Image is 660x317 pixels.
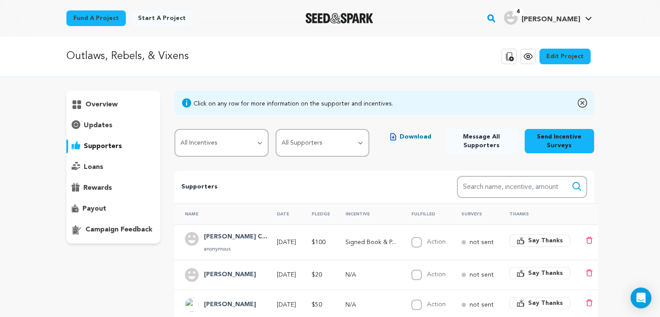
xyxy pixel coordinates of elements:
[66,49,189,64] p: Outlaws, Rebels, & Vixens
[84,141,122,152] p: supporters
[525,129,594,153] button: Send Incentive Surveys
[185,268,199,282] img: user.png
[528,269,563,277] span: Say Thanks
[204,270,256,280] h4: Jeanne Williams
[204,232,267,242] h4: Jessica Burch Chris / Holoyda
[174,203,266,225] th: Name
[504,11,580,25] div: Alexander M.'s Profile
[345,238,396,247] p: Signed Book & Poster
[84,120,112,131] p: updates
[82,204,106,214] p: payout
[502,9,594,25] a: Alexander M.'s Profile
[277,271,296,279] p: [DATE]
[470,271,494,279] p: not sent
[528,236,563,245] span: Say Thanks
[539,49,591,64] a: Edit Project
[204,300,256,310] h4: Timm Amanda
[383,129,438,145] button: Download
[401,203,451,225] th: Fulfilled
[194,99,393,108] div: Click on any row for more information on the supporter and incentives.
[204,246,267,253] p: anonymous
[185,298,199,312] img: ACg8ocKSW1iWIQhQZm-fNDfAoeDlfjiVfe9BlwkWkgh3seUmk2eSrQMw=s96-c
[266,203,301,225] th: Date
[528,299,563,307] span: Say Thanks
[452,132,510,150] span: Message All Supporters
[66,119,161,132] button: updates
[512,7,522,16] span: 4
[445,129,517,153] button: Message All Supporters
[427,301,446,307] label: Action
[509,267,570,279] button: Say Thanks
[85,99,118,110] p: overview
[66,181,161,195] button: rewards
[181,182,429,192] p: Supporters
[427,271,446,277] label: Action
[305,13,374,23] img: Seed&Spark Logo Dark Mode
[509,297,570,309] button: Say Thanks
[499,203,575,225] th: Thanks
[66,160,161,174] button: loans
[630,287,651,308] div: Open Intercom Messenger
[131,10,193,26] a: Start a project
[301,203,335,225] th: Pledge
[277,238,296,247] p: [DATE]
[470,300,494,309] p: not sent
[66,10,126,26] a: Fund a project
[345,300,396,309] p: N/A
[427,239,446,245] label: Action
[83,183,112,193] p: rewards
[509,234,570,247] button: Say Thanks
[305,13,374,23] a: Seed&Spark Homepage
[66,202,161,216] button: payout
[277,300,296,309] p: [DATE]
[66,139,161,153] button: supporters
[470,238,494,247] p: not sent
[578,98,587,108] img: close-o.svg
[335,203,401,225] th: Incentive
[84,162,103,172] p: loans
[312,272,322,278] span: $20
[312,239,325,245] span: $100
[457,176,587,198] input: Search name, incentive, amount
[504,11,518,25] img: user.png
[451,203,499,225] th: Surveys
[502,9,594,27] span: Alexander M.'s Profile
[66,98,161,112] button: overview
[85,225,152,235] p: campaign feedback
[400,132,431,141] span: Download
[66,223,161,237] button: campaign feedback
[521,16,580,23] span: [PERSON_NAME]
[312,302,322,308] span: $50
[345,271,396,279] p: N/A
[185,232,199,246] img: user.png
